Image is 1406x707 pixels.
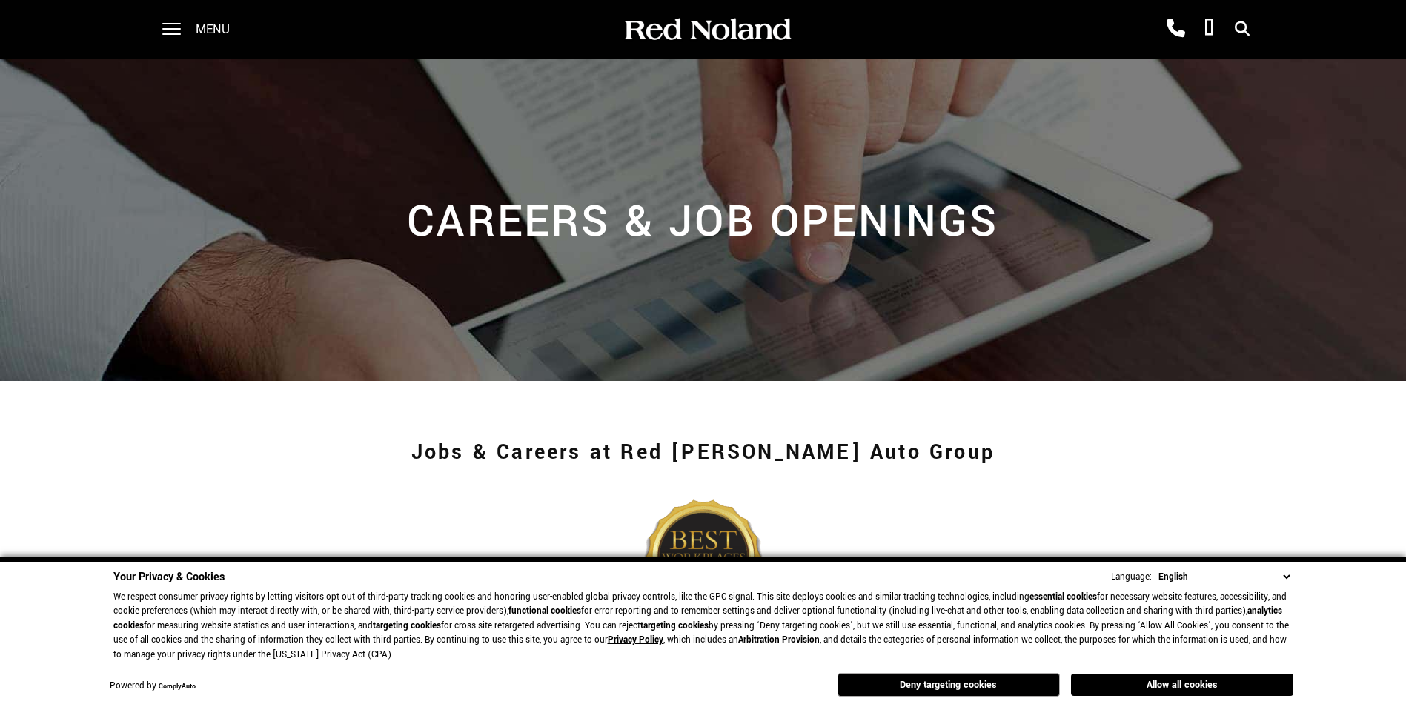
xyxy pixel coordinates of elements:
[196,423,1211,482] h1: Jobs & Careers at Red [PERSON_NAME] Auto Group
[159,682,196,691] a: ComplyAuto
[110,682,196,691] div: Powered by
[738,634,820,646] strong: Arbitration Provision
[113,590,1293,663] p: We respect consumer privacy rights by letting visitors opt out of third-party tracking cookies an...
[608,634,663,646] a: Privacy Policy
[1111,572,1152,582] div: Language:
[113,569,225,585] span: Your Privacy & Cookies
[508,605,581,617] strong: functional cookies
[1029,591,1097,603] strong: essential cookies
[1071,674,1293,696] button: Allow all cookies
[1155,569,1293,585] select: Language Select
[622,17,792,43] img: Red Noland Auto Group
[196,187,1211,253] h2: Careers & Job Openings
[373,620,441,632] strong: targeting cookies
[640,620,709,632] strong: targeting cookies
[838,673,1060,697] button: Deny targeting cookies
